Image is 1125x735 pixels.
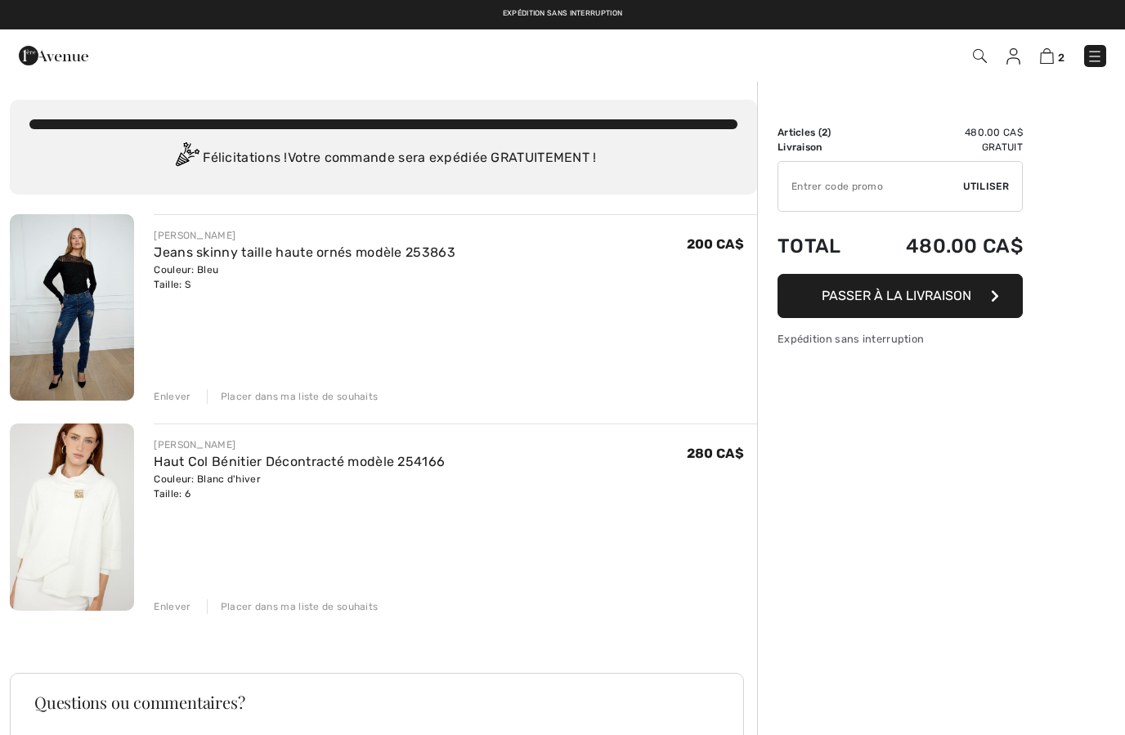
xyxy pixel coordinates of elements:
[170,142,203,175] img: Congratulation2.svg
[1040,46,1064,65] a: 2
[687,236,744,252] span: 200 CA$
[973,49,987,63] img: Recherche
[29,142,737,175] div: Félicitations ! Votre commande sera expédiée GRATUITEMENT !
[1087,48,1103,65] img: Menu
[778,140,863,155] td: Livraison
[154,472,445,501] div: Couleur: Blanc d'hiver Taille: 6
[778,331,1023,347] div: Expédition sans interruption
[687,446,744,461] span: 280 CA$
[207,599,379,614] div: Placer dans ma liste de souhaits
[154,454,445,469] a: Haut Col Bénitier Décontracté modèle 254166
[822,127,827,138] span: 2
[154,262,455,292] div: Couleur: Bleu Taille: S
[10,424,134,610] img: Haut Col Bénitier Décontracté modèle 254166
[963,179,1009,194] span: Utiliser
[19,39,88,72] img: 1ère Avenue
[778,274,1023,318] button: Passer à la livraison
[863,218,1023,274] td: 480.00 CA$
[863,140,1023,155] td: Gratuit
[1040,48,1054,64] img: Panier d'achat
[778,125,863,140] td: Articles ( )
[778,162,963,211] input: Code promo
[863,125,1023,140] td: 480.00 CA$
[154,389,190,404] div: Enlever
[154,228,455,243] div: [PERSON_NAME]
[1058,52,1064,64] span: 2
[154,437,445,452] div: [PERSON_NAME]
[1006,48,1020,65] img: Mes infos
[822,288,971,303] span: Passer à la livraison
[154,599,190,614] div: Enlever
[207,389,379,404] div: Placer dans ma liste de souhaits
[778,218,863,274] td: Total
[10,214,134,401] img: Jeans skinny taille haute ornés modèle 253863
[154,244,455,260] a: Jeans skinny taille haute ornés modèle 253863
[34,694,719,710] h3: Questions ou commentaires?
[19,47,88,62] a: 1ère Avenue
